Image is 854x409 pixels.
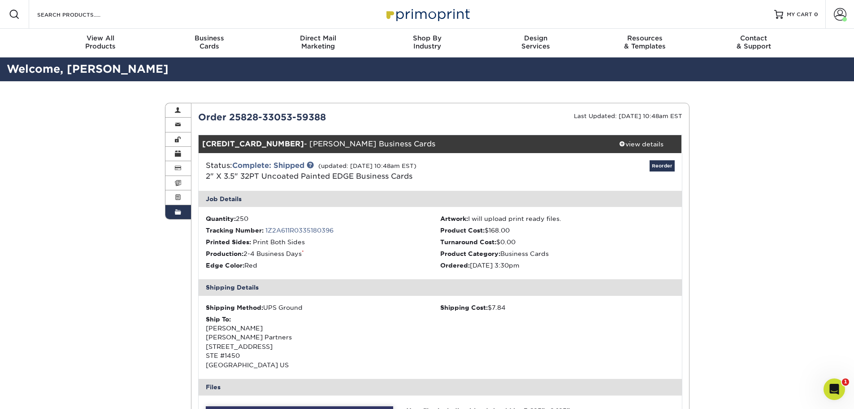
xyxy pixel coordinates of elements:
div: & Support [699,34,808,50]
a: BusinessCards [155,29,264,57]
iframe: Intercom live chat [824,378,845,400]
div: $7.84 [440,303,675,312]
strong: Edge Color: [206,262,244,269]
span: View All [46,34,155,42]
li: [DATE] 3:30pm [440,261,675,270]
div: Services [481,34,590,50]
a: Complete: Shipped [232,161,304,170]
span: MY CART [787,11,812,18]
a: Shop ByIndustry [373,29,481,57]
li: Red [206,261,440,270]
div: [PERSON_NAME] [PERSON_NAME] Partners [STREET_ADDRESS] STE #1450 [GEOGRAPHIC_DATA] US [206,315,440,369]
strong: Shipping Method: [206,304,263,311]
div: Cards [155,34,264,50]
small: (updated: [DATE] 10:48am EST) [318,163,416,169]
a: Contact& Support [699,29,808,57]
div: Industry [373,34,481,50]
strong: Quantity: [206,215,236,222]
div: Files [199,379,682,395]
li: I will upload print ready files. [440,214,675,223]
span: 0 [814,11,818,18]
strong: Turnaround Cost: [440,238,496,246]
div: Status: [199,160,520,182]
input: SEARCH PRODUCTS..... [36,9,124,20]
strong: Printed Sides: [206,238,251,246]
span: Design [481,34,590,42]
li: Business Cards [440,249,675,258]
a: Reorder [650,160,675,172]
strong: Tracking Number: [206,227,264,234]
strong: Product Category: [440,250,500,257]
div: UPS Ground [206,303,440,312]
li: $168.00 [440,226,675,235]
div: Job Details [199,191,682,207]
a: 1Z2A611R0335180396 [265,227,334,234]
a: 2" X 3.5" 32PT Uncoated Painted EDGE Business Cards [206,172,412,180]
span: Print Both Sides [253,238,305,246]
div: & Templates [590,34,699,50]
li: $0.00 [440,237,675,246]
strong: [CREDIT_CARD_NUMBER] [202,140,304,148]
strong: Shipping Cost: [440,304,488,311]
a: Resources& Templates [590,29,699,57]
a: DesignServices [481,29,590,57]
span: Contact [699,34,808,42]
div: Products [46,34,155,50]
img: Primoprint [382,4,472,24]
div: Marketing [264,34,373,50]
a: View AllProducts [46,29,155,57]
strong: Production: [206,250,243,257]
span: Resources [590,34,699,42]
span: 1 [842,378,849,386]
strong: Artwork: [440,215,468,222]
span: Shop By [373,34,481,42]
li: 250 [206,214,440,223]
li: 2-4 Business Days [206,249,440,258]
span: Business [155,34,264,42]
div: view details [601,140,682,149]
div: - [PERSON_NAME] Business Cards [199,135,601,153]
a: view details [601,135,682,153]
strong: Ship To: [206,316,231,323]
strong: Product Cost: [440,227,485,234]
small: Last Updated: [DATE] 10:48am EST [574,113,682,119]
span: Direct Mail [264,34,373,42]
div: Order 25828-33053-59388 [191,110,440,124]
div: Shipping Details [199,279,682,295]
a: Direct MailMarketing [264,29,373,57]
strong: Ordered: [440,262,470,269]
